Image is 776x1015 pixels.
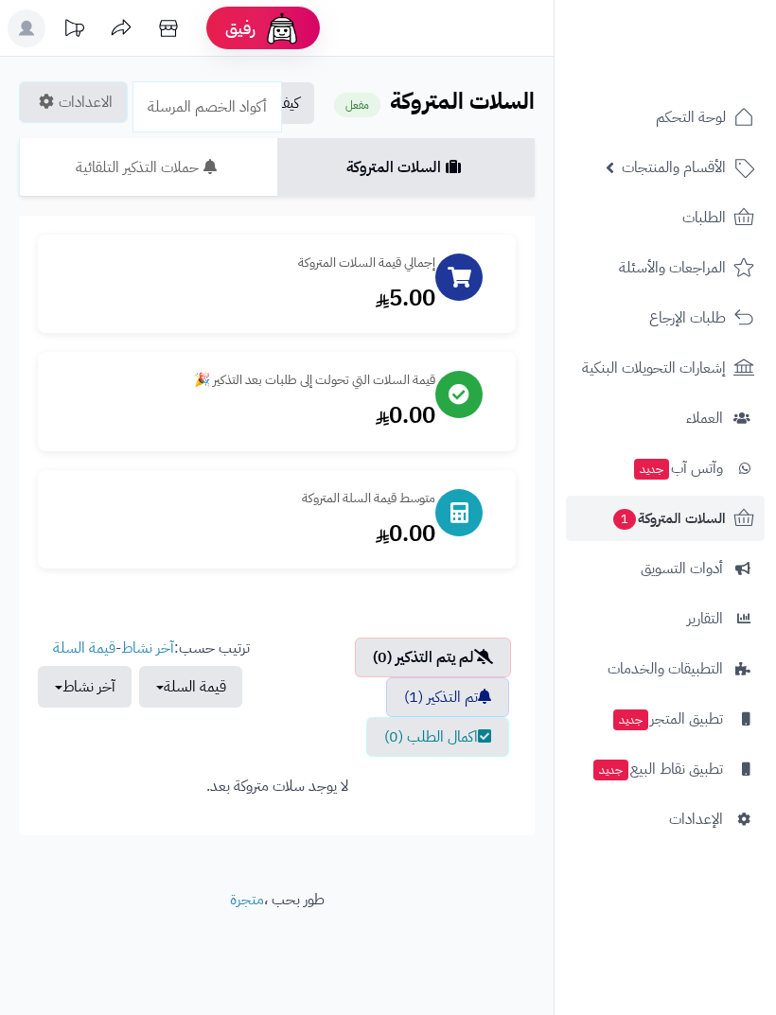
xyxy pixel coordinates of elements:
[641,555,723,582] span: أدوات التسويق
[593,760,628,780] span: جديد
[53,637,115,659] a: قيمة السلة
[57,282,435,314] div: 5.00
[230,888,264,911] a: متجرة
[386,677,509,717] a: تم التذكير (1)
[611,706,723,732] span: تطبيق المتجر
[656,104,726,131] span: لوحة التحكم
[57,254,435,272] div: إجمالي قيمة السلات المتروكة
[355,638,511,677] a: لم يتم التذكير (0)
[566,345,765,391] a: إشعارات التحويلات البنكية
[613,709,648,730] span: جديد
[38,638,250,709] ul: ترتيب حسب: -
[566,295,765,341] a: طلبات الإرجاع
[225,17,256,40] span: رفيق
[566,496,765,541] a: السلات المتروكة1
[57,517,435,550] div: 0.00
[686,405,723,431] span: العملاء
[390,84,535,118] b: السلات المتروكة
[669,806,723,832] span: الإعدادات
[566,245,765,290] a: المراجعات والأسئلة
[57,399,435,431] div: 0.00
[622,154,726,181] span: الأقسام والمنتجات
[634,459,669,480] span: جديد
[682,204,726,231] span: الطلبات
[566,195,765,240] a: الطلبات
[38,666,132,708] button: آخر نشاط
[263,9,301,47] img: ai-face.png
[566,546,765,591] a: أدوات التسويق
[334,93,380,117] small: مفعل
[277,138,536,197] a: السلات المتروكة
[566,395,765,441] a: العملاء
[582,355,726,381] span: إشعارات التحويلات البنكية
[19,81,128,123] a: الاعدادات
[566,95,765,140] a: لوحة التحكم
[139,666,242,708] button: قيمة السلة
[19,138,277,197] a: حملات التذكير التلقائية
[613,509,636,530] span: 1
[632,455,723,481] span: وآتس آب
[566,696,765,742] a: تطبيق المتجرجديد
[566,746,765,792] a: تطبيق نقاط البيعجديد
[566,596,765,641] a: التقارير
[57,489,435,508] div: متوسط قيمة السلة المتروكة
[687,605,723,632] span: التقارير
[38,776,516,797] div: لا يوجد سلات متروكة بعد.
[57,371,435,390] div: قيمة السلات التي تحولت إلى طلبات بعد التذكير 🎉
[566,646,765,691] a: التطبيقات والخدمات
[649,305,726,331] span: طلبات الإرجاع
[121,637,174,659] a: آخر نشاط
[608,656,723,682] span: التطبيقات والخدمات
[50,9,97,52] a: تحديثات المنصة
[132,81,282,132] a: أكواد الخصم المرسلة
[619,254,726,281] span: المراجعات والأسئلة
[591,756,723,782] span: تطبيق نقاط البيع
[366,717,509,757] a: اكمال الطلب (0)
[566,796,765,842] a: الإعدادات
[566,446,765,491] a: وآتس آبجديد
[611,505,726,532] span: السلات المتروكة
